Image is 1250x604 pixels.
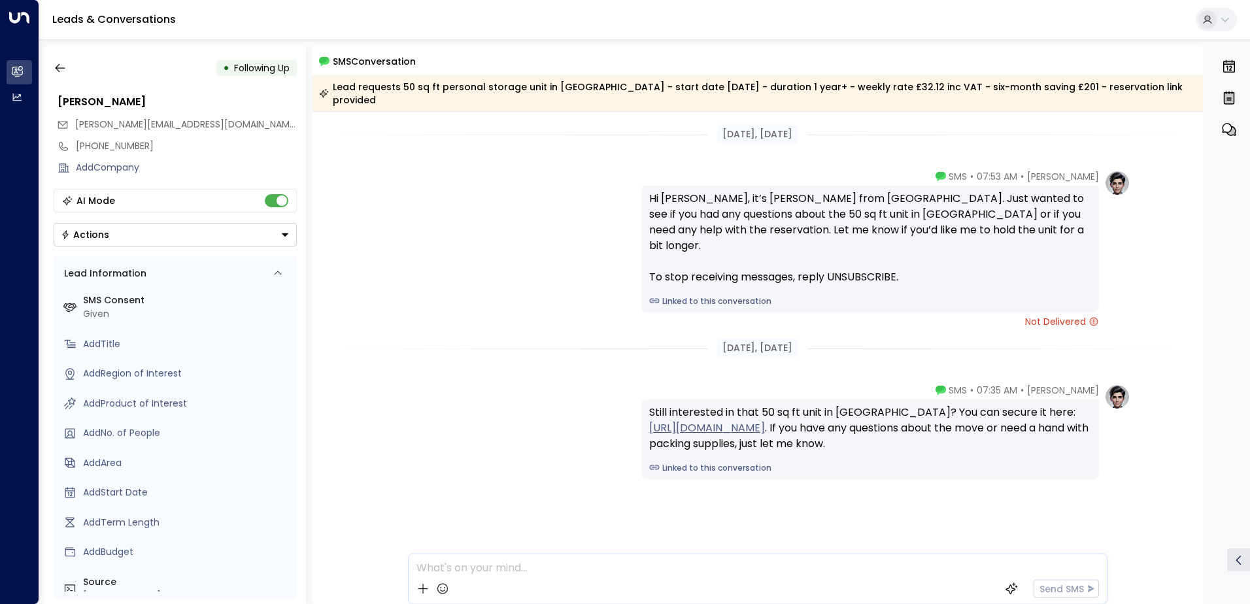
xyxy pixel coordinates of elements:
div: AddArea [83,456,292,470]
span: • [970,170,973,183]
a: Linked to this conversation [649,295,1091,307]
div: AddProduct of Interest [83,397,292,411]
span: brandonmcevoy@live.co.uk [75,118,297,131]
span: • [1021,170,1024,183]
div: Hi [PERSON_NAME], it’s [PERSON_NAME] from [GEOGRAPHIC_DATA]. Just wanted to see if you had any qu... [649,191,1091,285]
div: AddTerm Length [83,516,292,529]
div: AI Mode [76,194,115,207]
label: Source [83,575,292,589]
span: SMS Conversation [333,54,416,69]
div: AddCompany [76,161,297,175]
span: • [1021,384,1024,397]
div: Given [83,307,292,321]
span: SMS [949,384,967,397]
span: • [970,384,973,397]
div: AddStart Date [83,486,292,499]
div: [DATE], [DATE] [717,339,798,358]
a: Leads & Conversations [52,12,176,27]
span: 07:35 AM [977,384,1017,397]
img: profile-logo.png [1104,170,1130,196]
a: [URL][DOMAIN_NAME] [649,420,765,436]
span: 07:53 AM [977,170,1017,183]
span: Following Up [234,61,290,75]
div: • [223,56,229,80]
span: Not Delivered [1025,315,1099,328]
img: profile-logo.png [1104,384,1130,410]
div: AddRegion of Interest [83,367,292,380]
div: Button group with a nested menu [54,223,297,246]
button: Actions [54,223,297,246]
span: [PERSON_NAME][EMAIL_ADDRESS][DOMAIN_NAME] [75,118,298,131]
div: AddBudget [83,545,292,559]
span: [PERSON_NAME] [1027,170,1099,183]
div: [DATE], [DATE] [717,125,798,144]
div: Actions [61,229,109,241]
span: [PERSON_NAME] [1027,384,1099,397]
div: [PHONE_NUMBER] [76,139,297,153]
div: AddTitle [83,337,292,351]
a: Linked to this conversation [649,462,1091,474]
span: SMS [949,170,967,183]
div: Lead requests 50 sq ft personal storage unit in [GEOGRAPHIC_DATA] - start date [DATE] - duration ... [319,80,1196,107]
div: [PERSON_NAME] [58,94,297,110]
div: [PHONE_NUMBER] [83,589,292,603]
div: Still interested in that 50 sq ft unit in [GEOGRAPHIC_DATA]? You can secure it here: . If you hav... [649,405,1091,452]
div: AddNo. of People [83,426,292,440]
label: SMS Consent [83,294,292,307]
div: Lead Information [59,267,146,280]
